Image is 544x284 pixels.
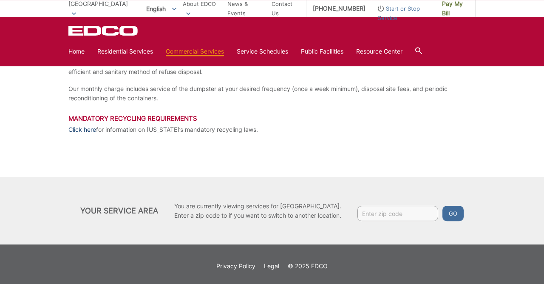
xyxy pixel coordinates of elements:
span: English [140,2,183,16]
a: Service Schedules [237,47,288,56]
p: Our monthly charge includes service of the dumpster at your desired frequency (once a week minimu... [68,84,476,103]
a: Residential Services [97,47,153,56]
a: Public Facilities [301,47,343,56]
p: You are currently viewing services for [GEOGRAPHIC_DATA]. Enter a zip code to if you want to swit... [174,202,341,220]
h3: Mandatory Recycling Requirements [68,115,476,122]
p: Most commercial and industrial businesses use 3 cubic yard dumpsters (approx.) as the standard re... [68,58,476,77]
a: Privacy Policy [216,261,255,271]
a: Legal [264,261,279,271]
a: Commercial Services [166,47,224,56]
a: Home [68,47,85,56]
h2: Your Service Area [80,206,159,216]
a: Click here [68,125,96,134]
input: Enter zip code [357,206,438,221]
a: Resource Center [356,47,402,56]
a: EDCD logo. Return to the homepage. [68,26,139,36]
p: © 2025 EDCO [288,261,328,271]
p: for information on [US_STATE]’s mandatory recycling laws. [68,125,476,134]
